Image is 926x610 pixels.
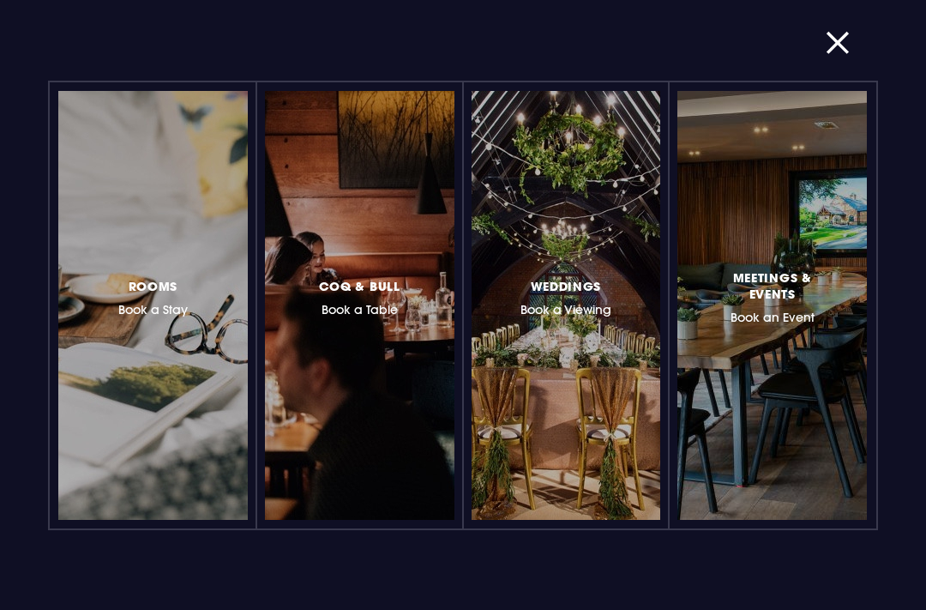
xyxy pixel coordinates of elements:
a: Coq & BullBook a Table [265,91,454,520]
h3: Book a Stay [118,275,188,317]
span: Rooms [129,278,178,294]
h3: Book a Viewing [520,275,611,317]
h3: Book an Event [719,267,826,325]
a: Meetings & EventsBook an Event [677,91,867,520]
a: WeddingsBook a Viewing [472,91,661,520]
span: Coq & Bull [319,278,400,294]
span: Weddings [531,278,602,294]
h3: Book a Table [319,275,400,317]
span: Meetings & Events [719,269,826,302]
a: RoomsBook a Stay [58,91,248,520]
